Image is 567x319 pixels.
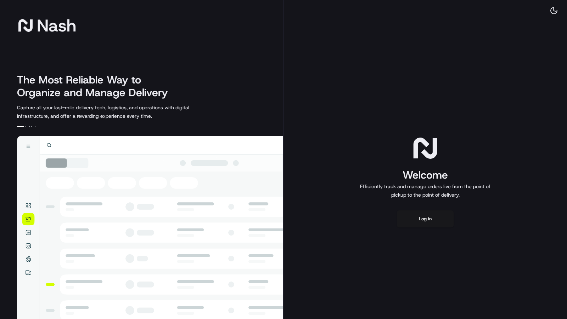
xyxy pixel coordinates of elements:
h2: The Most Reliable Way to Organize and Manage Delivery [17,74,176,99]
button: Log in [397,210,454,227]
p: Efficiently track and manage orders live from the point of pickup to the point of delivery. [357,182,493,199]
h1: Welcome [357,168,493,182]
span: Nash [37,18,76,33]
p: Capture all your last-mile delivery tech, logistics, and operations with digital infrastructure, ... [17,103,221,120]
